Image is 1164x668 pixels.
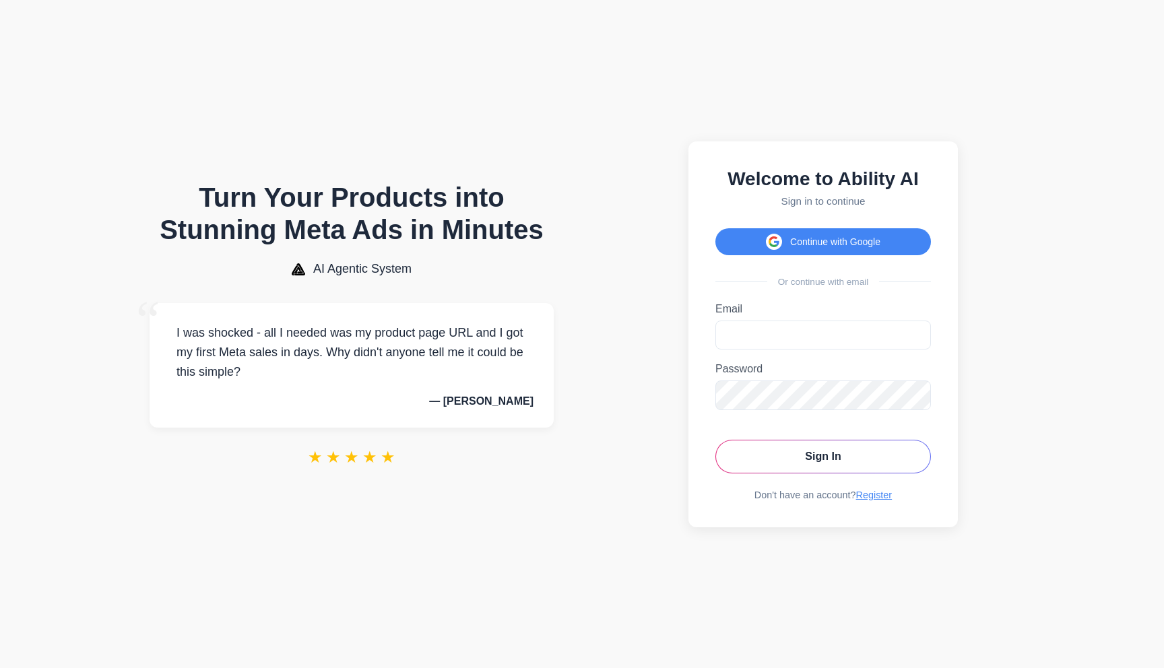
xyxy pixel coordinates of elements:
[715,168,931,190] h2: Welcome to Ability AI
[170,395,533,407] p: — [PERSON_NAME]
[715,228,931,255] button: Continue with Google
[715,195,931,207] p: Sign in to continue
[150,181,554,246] h1: Turn Your Products into Stunning Meta Ads in Minutes
[308,448,323,467] span: ★
[381,448,395,467] span: ★
[136,290,160,351] span: “
[715,303,931,315] label: Email
[344,448,359,467] span: ★
[313,262,412,276] span: AI Agentic System
[715,490,931,500] div: Don't have an account?
[856,490,893,500] a: Register
[292,263,305,275] img: AI Agentic System Logo
[715,277,931,287] div: Or continue with email
[326,448,341,467] span: ★
[170,323,533,381] p: I was shocked - all I needed was my product page URL and I got my first Meta sales in days. Why d...
[715,363,931,375] label: Password
[362,448,377,467] span: ★
[715,440,931,473] button: Sign In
